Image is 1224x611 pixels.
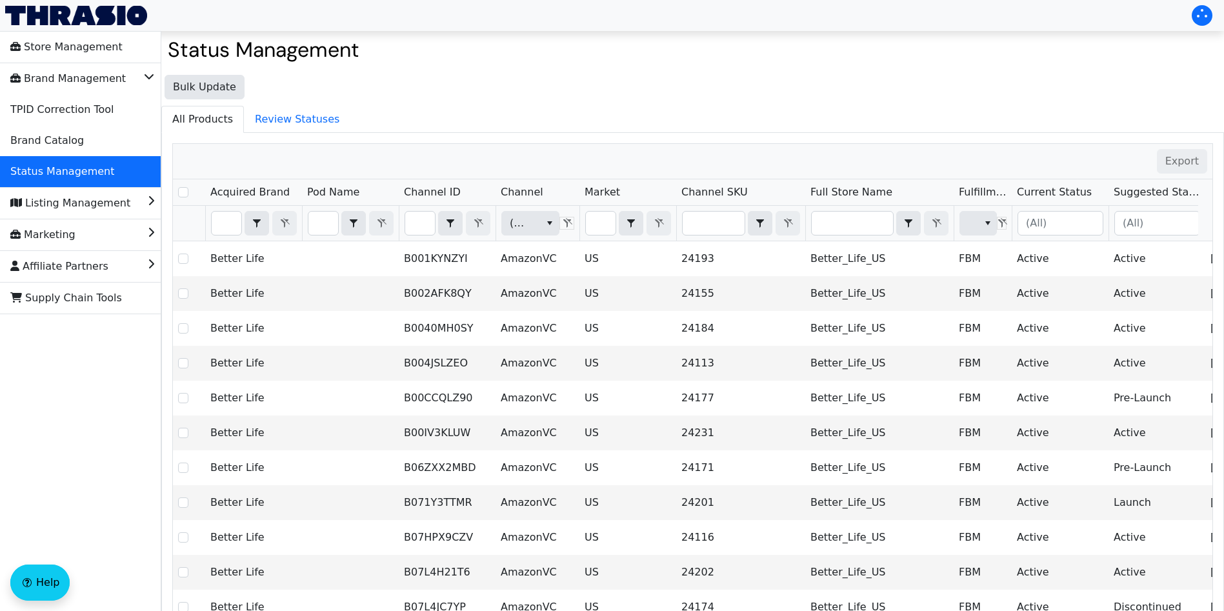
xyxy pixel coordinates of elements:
td: AmazonVC [496,450,579,485]
td: Better Life [205,276,302,311]
input: Select Row [178,532,188,543]
span: Bulk Update [173,79,236,95]
td: Better_Life_US [805,276,954,311]
button: select [245,212,268,235]
td: 24155 [676,276,805,311]
td: US [579,311,676,346]
span: Choose Operator [245,211,269,235]
td: 24202 [676,555,805,590]
button: Export [1157,149,1207,174]
td: B00IV3KLUW [399,416,496,450]
td: FBM [954,276,1012,311]
td: FBM [954,450,1012,485]
button: select [342,212,365,235]
span: Market [585,185,620,200]
td: FBM [954,311,1012,346]
span: Marketing [10,225,75,245]
span: Full Store Name [810,185,892,200]
td: 24184 [676,311,805,346]
td: AmazonVC [496,381,579,416]
td: FBM [954,241,1012,276]
td: FBM [954,416,1012,450]
input: Select Row [178,323,188,334]
span: Affiliate Partners [10,256,108,277]
td: Better Life [205,416,302,450]
td: FBM [954,485,1012,520]
span: Review Statuses [245,106,350,132]
td: Active [1109,555,1205,590]
td: Pre-Launch [1109,450,1205,485]
button: select [619,212,643,235]
span: Store Management [10,37,123,57]
input: Filter [212,212,241,235]
td: 24193 [676,241,805,276]
td: B07HPX9CZV [399,520,496,555]
input: Select Row [178,254,188,264]
td: Better_Life_US [805,450,954,485]
button: Bulk Update [165,75,245,99]
td: 24116 [676,520,805,555]
td: Better Life [205,485,302,520]
span: All Products [162,106,243,132]
td: FBM [954,381,1012,416]
input: Select Row [178,187,188,197]
input: Select Row [178,358,188,368]
td: Active [1012,485,1109,520]
input: Select Row [178,393,188,403]
td: 24171 [676,450,805,485]
td: Active [1012,311,1109,346]
td: B001KYNZYI [399,241,496,276]
span: Choose Operator [619,211,643,235]
td: Better_Life_US [805,346,954,381]
th: Filter [954,206,1012,241]
span: TPID Correction Tool [10,99,114,120]
span: Brand Management [10,68,126,89]
td: 24113 [676,346,805,381]
td: B07L4H21T6 [399,555,496,590]
td: 24177 [676,381,805,416]
td: Better_Life_US [805,485,954,520]
span: (All) [510,215,530,231]
button: select [540,212,559,235]
td: Pre-Launch [1109,381,1205,416]
input: (All) [1018,212,1103,235]
span: Brand Catalog [10,130,84,151]
span: Listing Management [10,193,130,214]
td: US [579,555,676,590]
span: Suggested Status [1114,185,1200,200]
input: Filter [405,212,435,235]
input: Select Row [178,288,188,299]
th: Filter [302,206,399,241]
td: Better Life [205,555,302,590]
td: Better Life [205,241,302,276]
span: Help [36,575,59,590]
td: Better Life [205,381,302,416]
td: Better_Life_US [805,381,954,416]
span: Choose Operator [438,211,463,235]
input: Select Row [178,463,188,473]
td: Active [1109,311,1205,346]
td: B06ZXX2MBD [399,450,496,485]
span: Pod Name [307,185,359,200]
td: Launch [1109,485,1205,520]
span: Channel ID [404,185,461,200]
td: Better_Life_US [805,416,954,450]
input: Select Row [178,428,188,438]
button: select [439,212,462,235]
td: FBM [954,346,1012,381]
td: AmazonVC [496,520,579,555]
th: Filter [805,206,954,241]
td: Active [1109,346,1205,381]
span: Acquired Brand [210,185,290,200]
img: Thrasio Logo [5,6,147,25]
button: Help floatingactionbutton [10,565,70,601]
td: Better Life [205,311,302,346]
span: Choose Operator [748,211,772,235]
span: Choose Operator [341,211,366,235]
td: US [579,416,676,450]
td: US [579,381,676,416]
td: Active [1012,555,1109,590]
td: US [579,276,676,311]
td: B004JSLZEO [399,346,496,381]
td: AmazonVC [496,485,579,520]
